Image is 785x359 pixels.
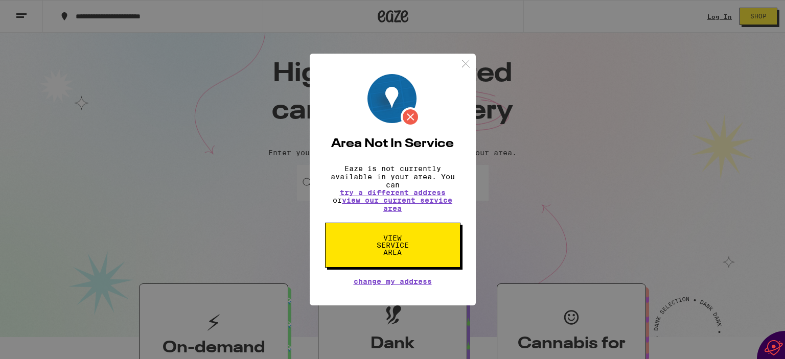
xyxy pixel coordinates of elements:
[354,278,432,285] button: Change My Address
[340,189,446,196] button: try a different address
[6,7,74,15] span: Hi. Need any help?
[325,234,460,242] a: View Service Area
[325,138,460,150] h2: Area Not In Service
[325,223,460,268] button: View Service Area
[367,74,420,127] img: Location
[459,57,472,70] img: close.svg
[366,234,419,256] span: View Service Area
[325,164,460,212] p: Eaze is not currently available in your area. You can or
[342,196,452,212] a: view our current service area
